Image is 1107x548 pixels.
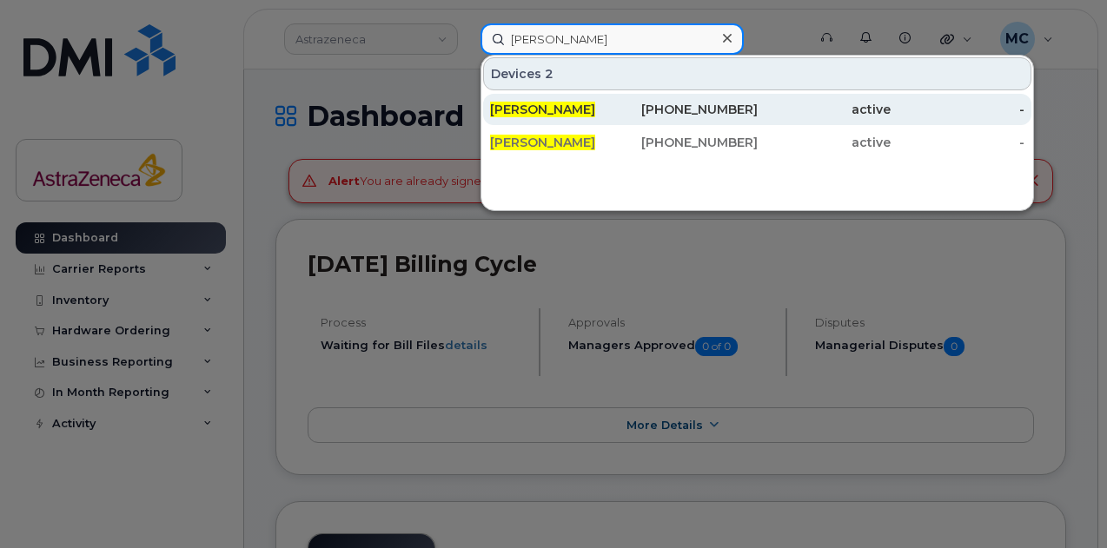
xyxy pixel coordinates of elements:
div: - [891,134,1024,151]
a: [PERSON_NAME][PHONE_NUMBER]active- [483,94,1031,125]
span: [PERSON_NAME] [490,135,595,150]
div: [PHONE_NUMBER] [624,134,758,151]
div: [PHONE_NUMBER] [624,101,758,118]
div: active [758,134,892,151]
a: [PERSON_NAME][PHONE_NUMBER]active- [483,127,1031,158]
span: 2 [545,65,553,83]
div: - [891,101,1024,118]
div: Devices [483,57,1031,90]
span: [PERSON_NAME] [490,102,595,117]
div: active [758,101,892,118]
